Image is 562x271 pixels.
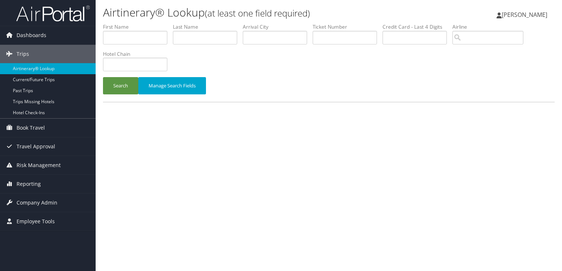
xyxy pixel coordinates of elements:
[452,23,529,30] label: Airline
[383,23,452,30] label: Credit Card - Last 4 Digits
[103,23,173,30] label: First Name
[17,119,45,137] span: Book Travel
[17,137,55,156] span: Travel Approval
[138,77,206,94] button: Manage Search Fields
[205,7,310,19] small: (at least one field required)
[243,23,313,30] label: Arrival City
[17,194,57,212] span: Company Admin
[502,11,547,19] span: [PERSON_NAME]
[17,156,61,174] span: Risk Management
[173,23,243,30] label: Last Name
[103,50,173,58] label: Hotel Chain
[103,77,138,94] button: Search
[103,5,404,20] h1: Airtinerary® Lookup
[17,175,41,193] span: Reporting
[17,26,46,44] span: Dashboards
[17,45,29,63] span: Trips
[16,5,90,22] img: airportal-logo.png
[313,23,383,30] label: Ticket Number
[17,212,55,231] span: Employee Tools
[497,4,555,26] a: [PERSON_NAME]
